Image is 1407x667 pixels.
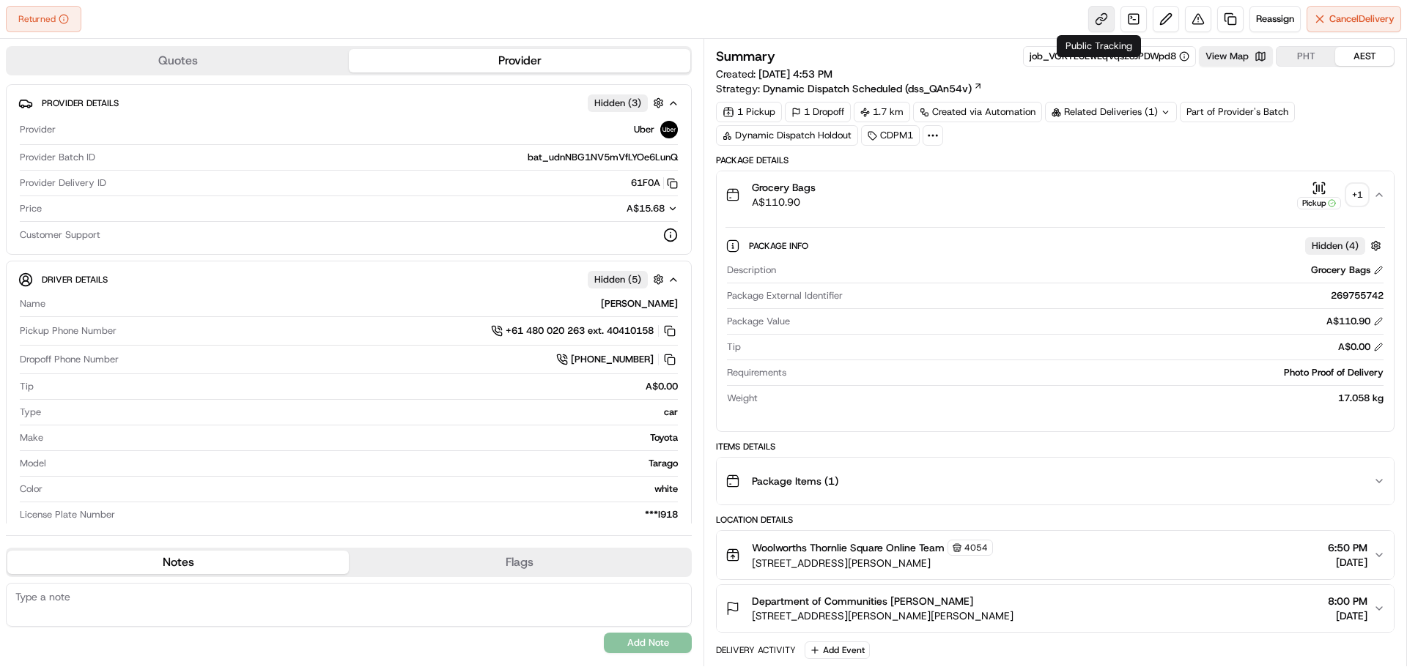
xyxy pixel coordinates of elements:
[594,97,641,110] span: Hidden ( 3 )
[913,102,1042,122] a: Created via Automation
[47,406,678,419] div: car
[727,392,758,405] span: Weight
[1328,555,1367,570] span: [DATE]
[752,195,816,209] span: A$110.90
[752,474,838,488] span: Package Items ( 1 )
[42,97,119,109] span: Provider Details
[717,218,1394,431] div: Grocery BagsA$110.90Pickup+1
[7,49,349,72] button: Quotes
[1311,264,1384,277] div: Grocery Bags
[20,353,119,366] span: Dropoff Phone Number
[716,50,775,63] h3: Summary
[627,202,665,215] span: A$15.68
[749,240,811,252] span: Package Info
[805,641,870,659] button: Add Event
[1328,608,1367,623] span: [DATE]
[752,608,1013,623] span: [STREET_ADDRESS][PERSON_NAME][PERSON_NAME]
[1305,236,1385,255] button: Hidden (4)
[1297,181,1341,209] button: Pickup
[491,323,678,339] button: +61 480 020 263 ext. 40410158
[18,267,679,291] button: Driver DetailsHidden (5)
[20,176,106,190] span: Provider Delivery ID
[727,315,790,328] span: Package Value
[752,180,816,195] span: Grocery Bags
[20,123,56,136] span: Provider
[1338,340,1384,354] div: A$0.00
[20,324,117,338] span: Pickup Phone Number
[1328,540,1367,555] span: 6:50 PM
[717,171,1394,218] button: Grocery BagsA$110.90Pickup+1
[40,380,678,393] div: A$0.00
[20,457,46,470] span: Model
[785,102,851,122] div: 1 Dropoff
[49,431,678,444] div: Toyota
[717,585,1394,632] button: Department of Communities [PERSON_NAME][STREET_ADDRESS][PERSON_NAME][PERSON_NAME]8:00 PM[DATE]
[717,458,1394,504] button: Package Items (1)
[1057,35,1141,57] div: Public Tracking
[634,123,654,136] span: Uber
[556,351,678,368] button: [PHONE_NUMBER]
[1297,197,1341,209] div: Pickup
[717,531,1394,579] button: Woolworths Thornlie Square Online Team4054[STREET_ADDRESS][PERSON_NAME]6:50 PM[DATE]
[20,151,95,164] span: Provider Batch ID
[1326,315,1384,328] div: A$110.90
[506,324,654,338] span: +61 480 020 263 ext. 40410158
[854,102,910,122] div: 1.7 km
[20,431,43,444] span: Make
[716,102,782,122] div: 1 Pickup
[716,441,1395,452] div: Items Details
[528,151,678,164] span: bat_udnNBG1NV5mVfLYOe6LunQ
[20,380,34,393] span: Tip
[763,81,972,96] span: Dynamic Dispatch Scheduled (dss_QAn54v)
[20,297,45,310] span: Name
[349,551,690,574] button: Flags
[763,81,983,96] a: Dynamic Dispatch Scheduled (dss_QAn54v)
[1297,181,1367,209] button: Pickup+1
[1277,47,1335,66] button: PHT
[631,176,678,190] button: 61F0A
[964,542,988,554] span: 4054
[727,264,776,277] span: Description
[1256,12,1294,26] span: Reassign
[716,514,1395,526] div: Location Details
[18,91,679,115] button: Provider DetailsHidden (3)
[1328,594,1367,608] span: 8:00 PM
[1199,46,1273,67] button: View Map
[1030,50,1189,63] button: job_VGKTLUEwEqVqsZoJPDWpd8
[349,49,690,72] button: Provider
[1329,12,1395,26] span: Cancel Delivery
[716,154,1395,166] div: Package Details
[1249,6,1301,32] button: Reassign
[1307,6,1401,32] button: CancelDelivery
[588,270,668,288] button: Hidden (5)
[20,406,41,419] span: Type
[716,644,796,656] div: Delivery Activity
[758,67,832,81] span: [DATE] 4:53 PM
[716,125,858,146] div: Dynamic Dispatch Holdout
[594,273,641,286] span: Hidden ( 5 )
[716,81,983,96] div: Strategy:
[861,125,920,146] div: CDPM1
[752,540,945,555] span: Woolworths Thornlie Square Online Team
[752,556,993,570] span: [STREET_ADDRESS][PERSON_NAME]
[752,594,973,608] span: Department of Communities [PERSON_NAME]
[20,508,115,521] span: License Plate Number
[20,482,43,496] span: Color
[42,274,108,286] span: Driver Details
[727,289,843,302] span: Package External Identifier
[849,289,1384,302] div: 269755742
[7,551,349,574] button: Notes
[1347,185,1367,205] div: + 1
[549,202,678,215] button: A$15.68
[727,366,786,379] span: Requirements
[20,202,42,215] span: Price
[1045,102,1177,122] div: Related Deliveries (1)
[6,6,81,32] button: Returned
[48,482,678,496] div: white
[716,67,832,81] span: Created:
[571,353,654,366] span: [PHONE_NUMBER]
[20,228,100,242] span: Customer Support
[1312,239,1359,253] span: Hidden ( 4 )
